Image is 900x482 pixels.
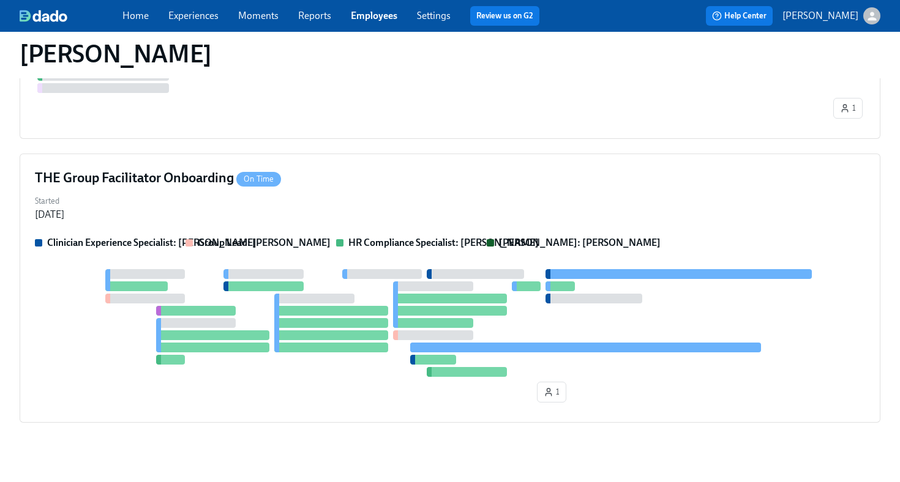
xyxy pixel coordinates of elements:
button: [PERSON_NAME] [782,7,880,24]
h4: THE Group Facilitator Onboarding [35,169,281,187]
span: Help Center [712,10,767,22]
span: On Time [236,174,281,184]
a: Experiences [168,10,219,21]
label: Started [35,195,64,208]
strong: Group Lead: [PERSON_NAME] [198,237,331,248]
strong: HR Compliance Specialist: [PERSON_NAME] [348,237,539,248]
button: Help Center [706,6,773,26]
a: Review us on G2 [476,10,533,22]
a: Reports [298,10,331,21]
strong: [PERSON_NAME]: [PERSON_NAME] [499,237,661,248]
p: [PERSON_NAME] [782,9,858,23]
img: dado [20,10,67,22]
a: dado [20,10,122,22]
strong: Clinician Experience Specialist: [PERSON_NAME] [47,237,257,248]
div: [DATE] [35,208,64,221]
a: Settings [417,10,451,21]
span: 1 [840,102,856,114]
button: Review us on G2 [470,6,539,26]
a: Moments [238,10,279,21]
a: Home [122,10,149,21]
button: 1 [537,382,566,402]
span: 1 [544,386,560,398]
button: 1 [833,98,863,119]
h1: [PERSON_NAME] [20,39,212,69]
a: Employees [351,10,397,21]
